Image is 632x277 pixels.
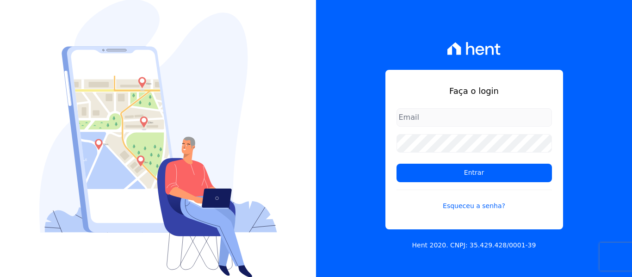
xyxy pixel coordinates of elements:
input: Email [397,108,552,127]
input: Entrar [397,164,552,182]
a: Esqueceu a senha? [397,190,552,211]
h1: Faça o login [397,85,552,97]
p: Hent 2020. CNPJ: 35.429.428/0001-39 [412,240,536,250]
